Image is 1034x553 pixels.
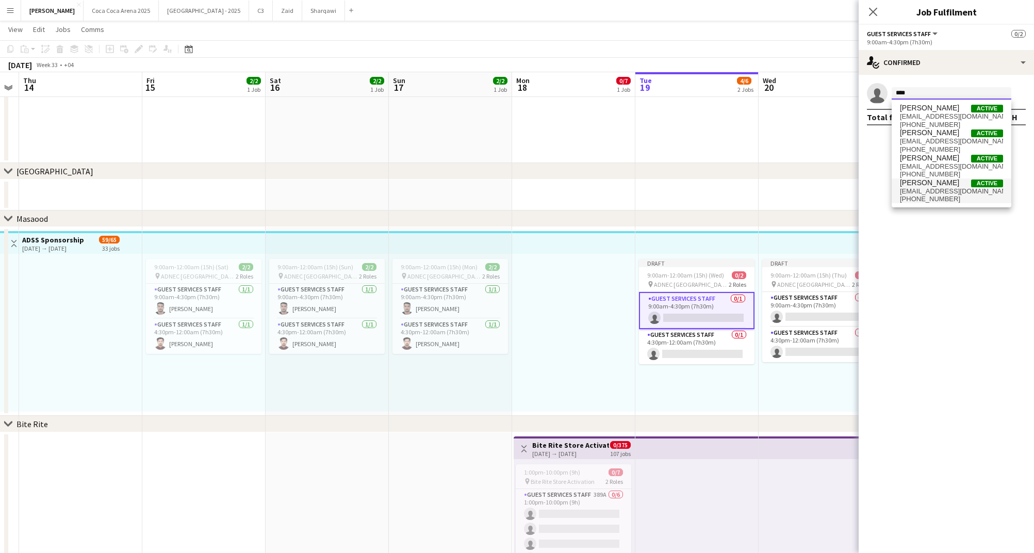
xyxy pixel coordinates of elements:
span: ADNEC [GEOGRAPHIC_DATA] [654,281,729,288]
div: 1 Job [247,86,260,93]
div: Confirmed [859,50,1034,75]
app-job-card: Draft9:00am-12:00am (15h) (Thu)0/2 ADNEC [GEOGRAPHIC_DATA]2 RolesGuest Services Staff0/19:00am-4:... [762,259,878,362]
span: 2 Roles [236,272,253,280]
h3: Bite Rite Store Activation [532,441,609,450]
span: Jobs [55,25,71,34]
app-card-role: Guest Services Staff1/14:30pm-12:00am (7h30m)[PERSON_NAME] [392,319,508,354]
div: +04 [64,61,74,69]
span: qusai.alem@gmail.com [900,112,1003,121]
span: 2 Roles [729,281,746,288]
span: +971508113307 [900,170,1003,178]
div: 107 jobs [610,449,631,458]
span: 14 [22,82,36,93]
app-card-role: Guest Services Staff0/14:30pm-12:00am (7h30m) [762,327,878,362]
app-card-role: Guest Services Staff1/19:00am-4:30pm (7h30m)[PERSON_NAME] [392,284,508,319]
span: Mon [516,76,530,85]
span: 9:00am-12:00am (15h) (Thu) [770,271,847,279]
a: Jobs [51,23,75,36]
span: Wed [763,76,776,85]
span: Bite Rite Store Activation [531,478,595,485]
app-card-role: Guest Services Staff0/14:30pm-12:00am (7h30m) [639,329,754,364]
span: 20 [761,82,776,93]
span: Sun [393,76,405,85]
a: Comms [77,23,108,36]
span: 0/2 [855,271,869,279]
span: 9:00am-12:00am (15h) (Sat) [154,263,228,271]
span: ADNEC [GEOGRAPHIC_DATA] [284,272,359,280]
button: Guest Services Staff [867,30,939,38]
div: 2 Jobs [737,86,753,93]
div: [DATE] → [DATE] [532,450,609,458]
div: Total fee [867,112,902,122]
app-job-card: 9:00am-12:00am (15h) (Sun)2/2 ADNEC [GEOGRAPHIC_DATA]2 RolesGuest Services Staff1/19:00am-4:30pm ... [269,259,385,354]
span: Omar AlAli [900,154,959,162]
span: 0/7 [616,77,631,85]
h3: Job Fulfilment [859,5,1034,19]
span: 2 Roles [605,478,623,485]
span: amro92202@gmail.com [900,162,1003,171]
span: 19 [638,82,652,93]
span: 2 Roles [359,272,376,280]
div: 9:00am-4:30pm (7h30m) [867,38,1026,46]
span: Tue [639,76,652,85]
span: Active [971,129,1003,137]
div: Bite Rite [17,419,48,429]
span: nada_al.ali@hotmail.com [900,137,1003,145]
span: ADNEC [GEOGRAPHIC_DATA] [161,272,236,280]
span: +971559348036 [900,195,1003,203]
app-job-card: 9:00am-12:00am (15h) (Mon)2/2 ADNEC [GEOGRAPHIC_DATA]2 RolesGuest Services Staff1/19:00am-4:30pm ... [392,259,508,354]
span: 0/2 [732,271,746,279]
span: 9:00am-12:00am (15h) (Sun) [277,263,353,271]
span: View [8,25,23,34]
span: 15 [145,82,155,93]
h3: ADSS Sponsorship [22,235,84,245]
span: Week 33 [34,61,60,69]
app-card-role: Guest Services Staff0/19:00am-4:30pm (7h30m) [762,292,878,327]
span: +971501993033 [900,145,1003,154]
span: 2 Roles [482,272,500,280]
div: [DATE] → [DATE] [22,245,84,252]
div: [DATE] [8,60,32,70]
span: +971559404714 [900,121,1003,129]
app-card-role: Guest Services Staff1/14:30pm-12:00am (7h30m)[PERSON_NAME] [269,319,385,354]
div: Draft9:00am-12:00am (15h) (Wed)0/2 ADNEC [GEOGRAPHIC_DATA]2 RolesGuest Services Staff0/19:00am-4:... [639,259,754,364]
div: [GEOGRAPHIC_DATA] [17,166,93,176]
span: Edit [33,25,45,34]
div: Masaood [17,214,48,224]
span: Guest Services Staff [867,30,931,38]
span: 2/2 [370,77,384,85]
app-card-role: Guest Services Staff1/14:30pm-12:00am (7h30m)[PERSON_NAME] [146,319,261,354]
div: 1 Job [617,86,630,93]
app-card-role: Guest Services Staff1/19:00am-4:30pm (7h30m)[PERSON_NAME] [146,284,261,319]
span: 18 [515,82,530,93]
span: Active [971,180,1003,187]
a: View [4,23,27,36]
div: 1 Job [494,86,507,93]
div: 1 Job [370,86,384,93]
button: [PERSON_NAME] [21,1,84,21]
button: C3 [249,1,273,21]
span: Qusai Alalem [900,104,959,112]
span: 16 [268,82,281,93]
button: [GEOGRAPHIC_DATA] - 2025 [159,1,249,21]
span: alalol.moh@gmail.com [900,187,1003,196]
span: Mohammed Alaloul [900,178,959,187]
span: 2 Roles [852,281,869,288]
div: 33 jobs [102,243,120,252]
span: 59/65 [99,236,120,243]
div: 9:00am-12:00am (15h) (Sat)2/2 ADNEC [GEOGRAPHIC_DATA]2 RolesGuest Services Staff1/19:00am-4:30pm ... [146,259,261,354]
span: 2/2 [239,263,253,271]
span: Nada Alali [900,128,959,137]
app-card-role: Guest Services Staff1/19:00am-4:30pm (7h30m)[PERSON_NAME] [269,284,385,319]
div: Draft [762,259,878,267]
span: Active [971,155,1003,162]
span: ADNEC [GEOGRAPHIC_DATA] [407,272,482,280]
a: Edit [29,23,49,36]
span: Thu [23,76,36,85]
span: ADNEC [GEOGRAPHIC_DATA] [777,281,852,288]
span: Sat [270,76,281,85]
span: Comms [81,25,104,34]
button: Zaid [273,1,302,21]
span: 0/7 [609,468,623,476]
